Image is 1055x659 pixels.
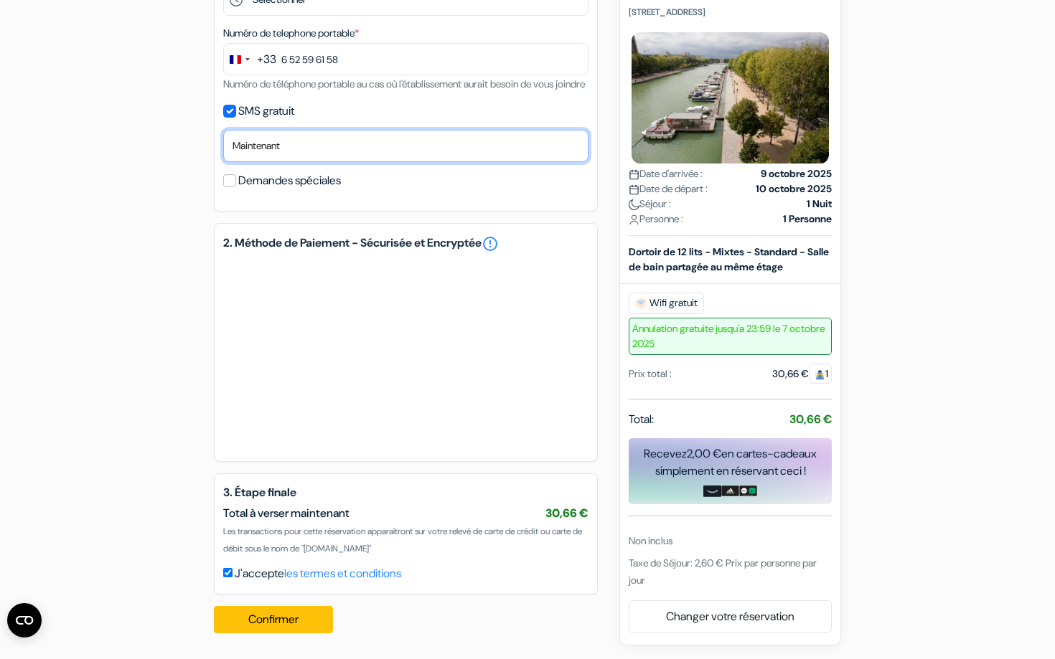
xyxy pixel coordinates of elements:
[629,214,639,224] img: user_icon.svg
[756,181,832,196] strong: 10 octobre 2025
[703,485,721,496] img: amazon-card-no-text.png
[224,44,276,75] button: Change country, selected France (+33)
[223,77,585,90] small: Numéro de téléphone portable au cas où l'établissement aurait besoin de vous joindre
[223,43,589,75] input: 6 12 34 56 78
[7,603,42,637] button: Ouvrir le widget CMP
[629,196,671,211] span: Séjour :
[629,181,708,196] span: Date de départ :
[629,602,831,630] a: Changer votre réservation
[629,245,829,272] b: Dortoir de 12 lits - Mixtes - Standard - Salle de bain partagée au même étage
[257,51,276,68] div: +33
[629,533,832,548] div: Non inclus
[223,26,359,41] label: Numéro de telephone portable
[807,196,832,211] strong: 1 Nuit
[629,166,703,181] span: Date d'arrivée :
[238,272,574,435] iframe: Cadre de saisie sécurisé pour le paiement
[223,235,589,252] h5: 2. Méthode de Paiement - Sécurisée et Encryptée
[629,6,832,17] p: [STREET_ADDRESS]
[635,297,647,308] img: free_wifi.svg
[223,485,589,499] h5: 3. Étape finale
[772,366,832,381] div: 30,66 €
[629,292,704,313] span: Wifi gratuit
[721,485,739,496] img: adidas-card.png
[815,369,825,379] img: guest.svg
[629,366,672,381] div: Prix total :
[482,235,499,252] a: error_outline
[687,445,721,460] span: 2,00 €
[545,506,589,521] span: 30,66 €
[739,485,757,496] img: uber-uber-eats-card.png
[761,166,832,181] strong: 9 octobre 2025
[629,169,639,179] img: calendar.svg
[629,211,683,226] span: Personne :
[235,565,401,582] label: J'accepte
[809,363,832,383] span: 1
[629,410,654,427] span: Total:
[223,506,350,521] span: Total à verser maintenant
[629,556,817,586] span: Taxe de Séjour: 2,60 € Prix par personne par jour
[238,101,294,121] label: SMS gratuit
[223,526,582,554] span: Les transactions pour cette réservation apparaîtront sur votre relevé de carte de crédit ou carte...
[629,199,639,209] img: moon.svg
[238,171,341,191] label: Demandes spéciales
[629,445,832,479] div: Recevez en cartes-cadeaux simplement en réservant ceci !
[783,211,832,226] strong: 1 Personne
[629,317,832,354] span: Annulation gratuite jusqu'a 23:59 le 7 octobre 2025
[629,184,639,194] img: calendar.svg
[284,566,401,581] a: les termes et conditions
[214,606,333,633] button: Confirmer
[789,411,832,426] strong: 30,66 €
